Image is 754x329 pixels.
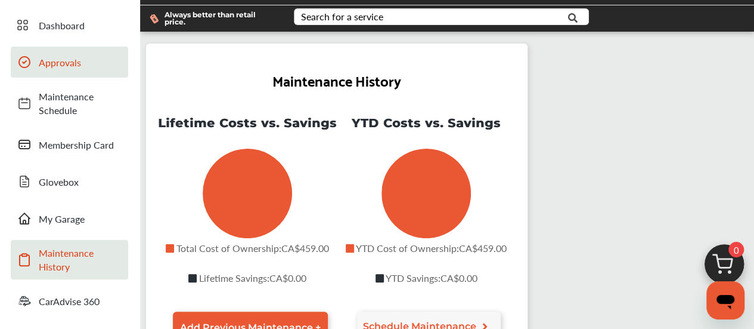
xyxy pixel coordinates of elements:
[337,241,516,265] p: YTD Cost of Ownership : CA$459.00
[11,84,128,123] a: Maintenance Schedule
[39,175,122,189] span: Glovebox
[272,67,401,92] h2: Maintenance History
[11,47,128,78] a: Approvals
[39,294,122,308] span: CarAdvise 360
[11,166,128,197] a: Glovebox
[158,116,337,146] p: Lifetime Costs vs. Savings
[337,271,516,295] p: YTD Savings : CA$0.00
[165,11,275,26] span: Always better than retail price.
[11,240,128,279] a: Maintenance History
[39,19,122,32] span: Dashboard
[301,12,383,21] div: Search for a service
[11,203,128,234] a: My Garage
[11,129,128,160] a: Membership Card
[39,138,122,152] span: Membership Card
[11,10,128,41] a: Dashboard
[39,90,122,117] span: Maintenance Schedule
[728,242,744,257] span: 0
[337,116,516,146] p: YTD Costs vs. Savings
[696,239,753,296] img: cart_icon.3d0951e8.svg
[39,56,122,69] span: Approvals
[11,285,128,316] a: CarAdvise 360
[706,281,744,319] iframe: Button to launch messaging window
[39,212,122,226] span: My Garage
[150,14,159,24] img: dollor_label_vector.a70140d1.svg
[158,241,337,265] p: Total Cost of Ownership : CA$459.00
[39,246,122,273] span: Maintenance History
[158,271,337,295] p: Lifetime Savings : CA$0.00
